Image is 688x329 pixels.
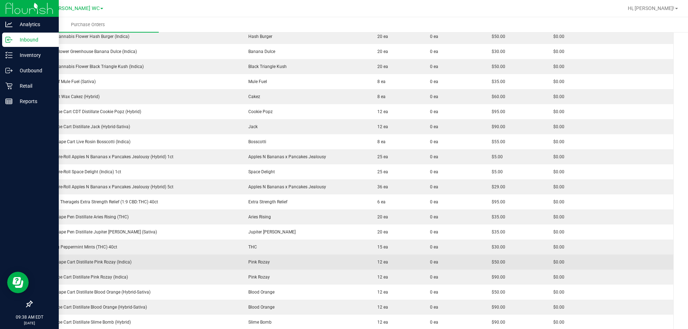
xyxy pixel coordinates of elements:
p: Inventory [13,51,56,59]
span: $90.00 [488,124,505,129]
iframe: Resource center [7,272,29,293]
inline-svg: Outbound [5,67,13,74]
span: $0.00 [550,320,564,325]
div: FT 1g Vape Cart CDT Distillate Cookie Popz (Hybrid) [37,108,236,115]
span: 20 ea [374,49,388,54]
span: $0.00 [550,94,564,99]
span: $30.00 [488,49,505,54]
span: $95.00 [488,199,505,204]
span: 0 ea [430,214,438,220]
span: 0 ea [430,33,438,40]
span: $30.00 [488,245,505,250]
span: 0 ea [430,184,438,190]
span: Blood Orange [245,290,274,295]
span: Banana Dulce [245,49,275,54]
span: $50.00 [488,34,505,39]
span: $0.00 [550,154,564,159]
div: FT 0.5g Pre-Roll Space Delight (Indica) 1ct [37,169,236,175]
span: 0 ea [430,63,438,70]
span: Hash Burger [245,34,272,39]
div: FT 0.5g Vape Cart Distillate Blood Orange (Hybrid-Sativa) [37,289,236,295]
div: FT 0.5g Pre-Roll Apples N Bananas x Pancakes Jealousy (Hybrid) 5ct [37,184,236,190]
p: 09:38 AM EDT [3,314,56,320]
p: Inbound [13,35,56,44]
span: $95.00 [488,109,505,114]
span: $90.00 [488,320,505,325]
span: $0.00 [550,109,564,114]
span: 0 ea [430,259,438,265]
span: 12 ea [374,124,388,129]
span: St. [PERSON_NAME] WC [43,5,100,11]
span: $0.00 [550,275,564,280]
span: 12 ea [374,260,388,265]
span: $0.00 [550,184,564,189]
span: 0 ea [430,108,438,115]
span: 12 ea [374,305,388,310]
span: $50.00 [488,260,505,265]
span: $0.00 [550,199,564,204]
span: 0 ea [430,199,438,205]
span: $50.00 [488,290,505,295]
span: $60.00 [488,94,505,99]
inline-svg: Analytics [5,21,13,28]
span: Apples N Bananas x Pancakes Jealousy [245,154,326,159]
div: FT 3.5g Cannabis Flower Hash Burger (Indica) [37,33,236,40]
div: FT 1g Vape Cart Distillate Pink Rozay (Indica) [37,274,236,280]
a: Purchase Orders [17,17,159,32]
p: [DATE] [3,320,56,326]
span: Jupiter [PERSON_NAME] [245,229,296,234]
div: FT 1g Vape Cart Distillate Blood Orange (Hybrid-Sativa) [37,304,236,310]
span: Mule Fuel [245,79,267,84]
span: 36 ea [374,184,388,189]
div: FT 0.5g Pre-Roll Apples N Bananas x Pancakes Jealousy (Hybrid) 1ct [37,154,236,160]
span: $0.00 [550,34,564,39]
div: GL 0.5g Vape Cart Live Rosin Bosscotti (Indica) [37,139,236,145]
span: $0.00 [550,214,564,219]
span: Pink Rozay [245,275,270,280]
div: HT 2.5mg Peppermint Mints (THC) 40ct [37,244,236,250]
span: 0 ea [430,154,438,160]
span: Bosscotti [245,139,266,144]
span: $5.00 [488,154,503,159]
span: $0.00 [550,245,564,250]
span: $0.00 [550,169,564,174]
span: Jack [245,124,258,129]
inline-svg: Retail [5,82,13,89]
span: $0.00 [550,64,564,69]
span: $0.00 [550,139,564,144]
span: 6 ea [374,199,386,204]
span: 25 ea [374,169,388,174]
div: FD 3.5g Flower Greenhouse Banana Dulce (Indica) [37,48,236,55]
span: 0 ea [430,78,438,85]
span: $29.00 [488,184,505,189]
p: Outbound [13,66,56,75]
span: Purchase Orders [61,21,115,28]
span: Blood Orange [245,305,274,310]
span: $35.00 [488,79,505,84]
span: $50.00 [488,64,505,69]
div: FT 1g Soft Wax Cakez (Hybrid) [37,93,236,100]
inline-svg: Reports [5,98,13,105]
span: Apples N Bananas x Pancakes Jealousy [245,184,326,189]
div: FT 0.3g Vape Pen Distillate Aries Rising (THC) [37,214,236,220]
span: 12 ea [374,290,388,295]
inline-svg: Inventory [5,52,13,59]
span: 0 ea [430,48,438,55]
div: FT 3.5g Cannabis Flower Black Triangle Kush (Indica) [37,63,236,70]
span: 15 ea [374,245,388,250]
span: $0.00 [550,124,564,129]
div: FT 1g Vape Cart Distillate Jack (Hybrid-Sativa) [37,124,236,130]
span: Pink Rozay [245,260,270,265]
span: $35.00 [488,229,505,234]
span: $90.00 [488,275,505,280]
p: Retail [13,82,56,90]
span: Aries Rising [245,214,271,219]
span: 0 ea [430,319,438,325]
span: 0 ea [430,139,438,145]
span: 0 ea [430,274,438,280]
span: $55.00 [488,139,505,144]
span: 0 ea [430,229,438,235]
span: $0.00 [550,260,564,265]
span: 0 ea [430,169,438,175]
span: 12 ea [374,109,388,114]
